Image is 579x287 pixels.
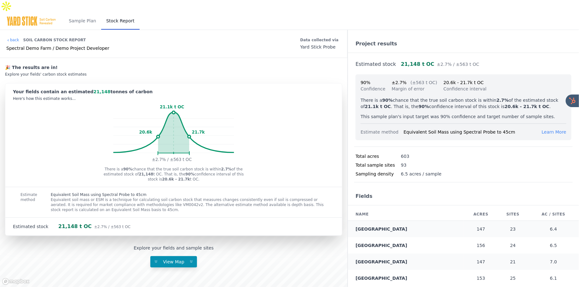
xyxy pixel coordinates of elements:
span: ±2.7% / ±563 t OC [94,225,130,229]
strong: 20.6k - 21.7k t OC [505,104,549,109]
div: Margin of error [392,86,437,92]
p: Equivalent Soil Mass using Spectral Probe to 45cm [51,192,327,197]
div: Explore your fields' carbon stock estimates [5,72,342,77]
strong: 20.6k - 21.7k [162,177,190,181]
button: View Map [150,256,197,267]
td: 6.4 [528,221,579,238]
strong: 90% [382,98,393,103]
td: 153 [464,270,498,286]
span: ±2.7% [392,80,407,85]
div: Estimate method [361,129,403,135]
a: [GEOGRAPHIC_DATA] [356,276,407,281]
div: Explore your fields and sample sites [134,245,214,251]
div: Confidence interval [443,86,487,92]
th: AC / Sites [528,208,579,221]
th: Sites [498,208,528,221]
div: 21,148 t OC [58,223,130,230]
td: 156 [464,237,498,254]
td: 25 [498,270,528,286]
div: Yard Stick Probe [300,44,339,50]
span: (±563 t OC) [411,80,437,85]
div: Fields [348,187,579,205]
td: 147 [464,221,498,238]
a: back [6,37,19,43]
span: 20.6k - 21.7k t OC [443,80,484,85]
th: Acres [464,208,498,221]
div: 603 [401,153,409,159]
strong: 90% [123,167,132,171]
div: Equivalent Soil Mass using Spectral Probe to 45cm [404,129,542,135]
div: Total sample sites [356,162,401,168]
a: Stock Report [101,13,140,30]
a: [GEOGRAPHIC_DATA] [356,227,407,232]
strong: 2.7% [221,167,232,171]
a: Estimated stock [356,61,396,67]
strong: 2.7% [496,98,509,103]
div: Estimated stock [13,223,58,230]
div: Data collected via [300,36,339,44]
span: Learn More [542,129,566,135]
div: Total acres [356,153,401,159]
td: 7.0 [528,254,579,270]
td: 6.1 [528,270,579,286]
div: Spectral Demo Farm / Demo Project Developer [6,45,109,51]
td: 147 [464,254,498,270]
p: There is a chance that the true soil carbon stock is within of the estimated stock of t OC. That ... [103,167,244,182]
p: This sample plan's input target was 90% confidence and target number of sample sites. [361,113,566,120]
a: [GEOGRAPHIC_DATA] [356,243,407,248]
div: 🎉 The results are in! [5,64,342,71]
div: Here's how this estimate works... [13,96,334,101]
a: Sample Plan [64,13,101,30]
div: Soil Carbon Stock Report [23,35,86,45]
strong: 90% [185,172,194,176]
td: 24 [498,237,528,254]
span: View Map [159,259,188,264]
span: 21,148 [94,89,111,94]
span: ±2.7% / ±563 t OC [437,62,479,67]
strong: 21,148 [139,172,153,176]
td: 21 [498,254,528,270]
div: Sampling density [356,171,401,177]
td: 23 [498,221,528,238]
strong: 21.1k t OC [365,104,391,109]
tspan: 21.1k t OC [160,105,184,109]
div: 93 [401,162,407,168]
td: 6.5 [528,237,579,254]
tspan: ±2.7% / ±563 t OC [152,158,192,162]
tspan: 20.6k [139,130,152,135]
a: [GEOGRAPHIC_DATA] [356,259,407,264]
div: Confidence [361,86,385,92]
th: Name [348,208,464,221]
div: Your fields contain an estimated tonnes of carbon [13,89,334,95]
div: Estimate method [5,187,36,217]
a: Project results [356,41,397,47]
span: 90% [361,80,370,85]
strong: 90% [419,104,429,109]
img: Yard Stick Logo [6,16,56,26]
tspan: 21.7k [192,130,205,135]
div: 6.5 acres / sample [401,171,442,177]
p: Equivalent soil mass or ESM is a technique for calculating soil carbon stock that measures change... [51,197,327,212]
p: There is a chance that the true soil carbon stock is within of the estimated stock of . That is, ... [361,97,566,110]
div: 21,148 t OC [401,60,479,68]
